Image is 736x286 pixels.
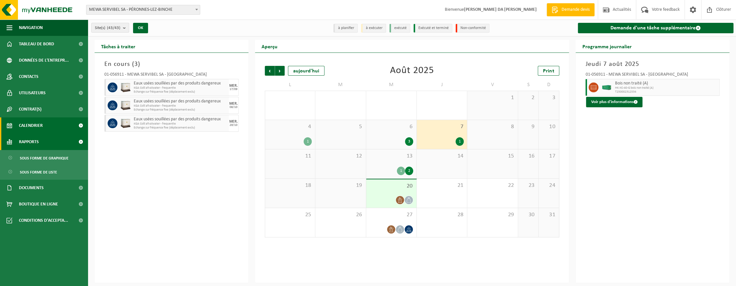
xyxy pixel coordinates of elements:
div: 01-056911 - MEWA SERVIBEL SA - [GEOGRAPHIC_DATA] [104,72,239,79]
span: 11 [268,153,312,160]
span: T250002312534 [615,90,718,94]
a: Demande devis [547,3,594,16]
div: MER. [229,102,238,106]
span: 20 [369,183,413,190]
button: OK [133,23,148,33]
span: 27 [369,211,413,218]
h2: Programme journalier [576,40,638,53]
h3: Jeudi 7 août 2025 [585,59,720,69]
button: Voir plus d'informations [586,97,642,107]
span: 21 [420,182,464,189]
img: PB-IC-1000-HPE-00-01 [121,118,130,128]
a: Demande d'une tâche supplémentaire [578,23,733,33]
div: 3 [405,137,413,146]
a: Sous forme de liste [2,166,86,178]
span: Eaux usées souillées par des produits dangereux [134,99,227,104]
div: 1 [304,137,312,146]
div: MER. [229,84,238,88]
div: 2 [405,167,413,175]
span: 9 [521,123,535,130]
span: 24 [542,182,556,189]
td: J [417,79,467,91]
span: 28 [420,211,464,218]
span: 15 [471,153,514,160]
div: 1 [456,137,464,146]
li: à exécuter [361,24,386,33]
span: 3 [134,61,138,68]
span: Calendrier [19,117,43,134]
a: Sous forme de graphique [2,152,86,164]
span: Sous forme de liste [20,166,57,178]
li: Exécuté et terminé [413,24,452,33]
td: V [467,79,518,91]
span: 7 [420,123,464,130]
td: L [265,79,315,91]
span: Echange sur fréquence fixe (déplacement exclu) [134,108,227,112]
span: Rapports [19,134,39,150]
span: Navigation [19,20,43,36]
span: KGA Colli afvalwater - frequentie [134,86,227,90]
span: Bois non traité (A) [615,81,718,86]
h2: Tâches à traiter [95,40,142,53]
span: MEWA SERVIBEL SA - PÉRONNES-LEZ-BINCHE [86,5,200,15]
span: Echange sur fréquence fixe (déplacement exclu) [134,126,227,130]
li: exécuté [389,24,410,33]
count: (43/43) [107,26,120,30]
span: 22 [471,182,514,189]
span: 4 [268,123,312,130]
td: D [539,79,559,91]
div: 1 [397,167,405,175]
div: 08/10 [230,106,237,109]
span: Site(s) [95,23,120,33]
div: 29/10 [230,124,237,127]
td: S [518,79,539,91]
span: 26 [319,211,362,218]
strong: [PERSON_NAME] DA [PERSON_NAME] [464,7,537,12]
span: KGA Colli afvalwater - frequentie [134,122,227,126]
span: Données de l'entrepr... [19,52,69,68]
span: Documents [19,180,44,196]
button: Site(s)(43/43) [91,23,129,33]
img: HK-XC-40-GN-00 [602,85,611,90]
span: Contrat(s) [19,101,41,117]
span: 31 [542,211,556,218]
span: KGA Colli afvalwater - frequentie [134,104,227,108]
span: 23 [521,182,535,189]
td: M [315,79,366,91]
span: 1 [471,94,514,101]
span: 12 [319,153,362,160]
span: 13 [369,153,413,160]
span: 3 [542,94,556,101]
span: 6 [369,123,413,130]
span: 30 [521,211,535,218]
span: Boutique en ligne [19,196,58,212]
span: 16 [521,153,535,160]
div: 17/09 [230,88,237,91]
span: Précédent [265,66,275,76]
span: HK-XC-40-G bois non traité (A) [615,86,718,90]
a: Print [538,66,559,76]
span: Eaux usées souillées par des produits dangereux [134,81,227,86]
div: 01-056911 - MEWA SERVIBEL SA - [GEOGRAPHIC_DATA] [585,72,720,79]
span: Sous forme de graphique [20,152,68,164]
span: 5 [319,123,362,130]
span: Tableau de bord [19,36,54,52]
span: 14 [420,153,464,160]
span: Suivant [275,66,285,76]
span: 17 [542,153,556,160]
h2: Aperçu [255,40,284,53]
div: Août 2025 [390,66,434,76]
span: 18 [268,182,312,189]
span: 29 [471,211,514,218]
li: Non-conformité [456,24,489,33]
span: Echange sur fréquence fixe (déplacement exclu) [134,90,227,94]
img: PB-IC-1000-HPE-00-01 [121,83,130,92]
li: à planifier [333,24,358,33]
span: Eaux usées souillées par des produits dangereux [134,117,227,122]
span: Conditions d'accepta... [19,212,68,229]
span: Utilisateurs [19,85,46,101]
span: Contacts [19,68,38,85]
div: MER. [229,120,238,124]
span: 10 [542,123,556,130]
span: Demande devis [560,7,591,13]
